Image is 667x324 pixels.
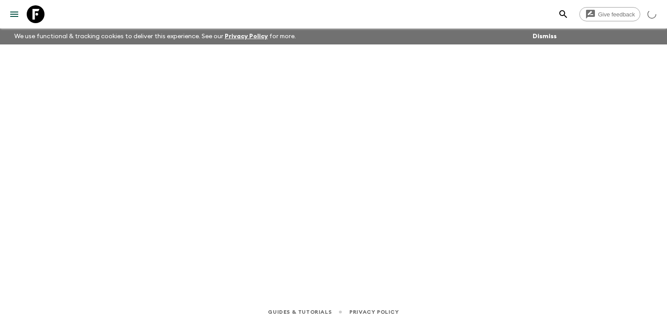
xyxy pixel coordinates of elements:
button: Dismiss [530,30,559,43]
button: menu [5,5,23,23]
span: Give feedback [593,11,640,18]
a: Privacy Policy [225,33,268,40]
a: Guides & Tutorials [268,307,331,317]
button: search adventures [554,5,572,23]
a: Privacy Policy [349,307,399,317]
p: We use functional & tracking cookies to deliver this experience. See our for more. [11,28,299,44]
a: Give feedback [579,7,640,21]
